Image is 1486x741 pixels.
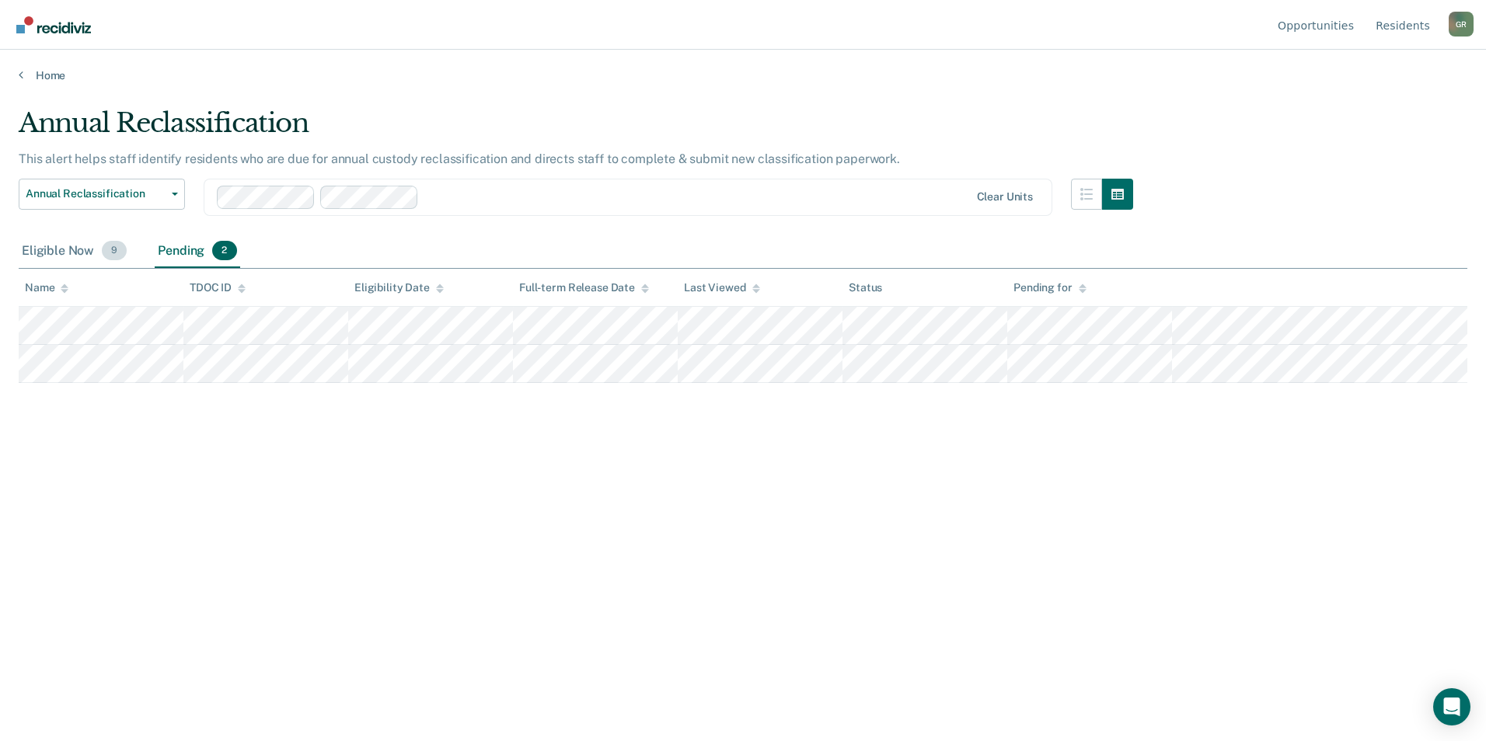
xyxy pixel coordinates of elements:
a: Home [19,68,1467,82]
p: This alert helps staff identify residents who are due for annual custody reclassification and dir... [19,151,900,166]
div: Open Intercom Messenger [1433,688,1470,725]
span: 9 [102,241,127,261]
button: Profile dropdown button [1449,12,1474,37]
div: Eligibility Date [354,281,444,294]
span: Annual Reclassification [26,187,166,200]
span: 2 [212,241,236,261]
div: Name [25,281,68,294]
button: Annual Reclassification [19,179,185,210]
div: Pending2 [155,235,239,269]
div: Clear units [977,190,1034,204]
img: Recidiviz [16,16,91,33]
div: Full-term Release Date [519,281,649,294]
div: Status [849,281,882,294]
div: Eligible Now9 [19,235,130,269]
div: G R [1449,12,1474,37]
div: Last Viewed [684,281,759,294]
div: TDOC ID [190,281,246,294]
div: Pending for [1013,281,1086,294]
div: Annual Reclassification [19,107,1133,151]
